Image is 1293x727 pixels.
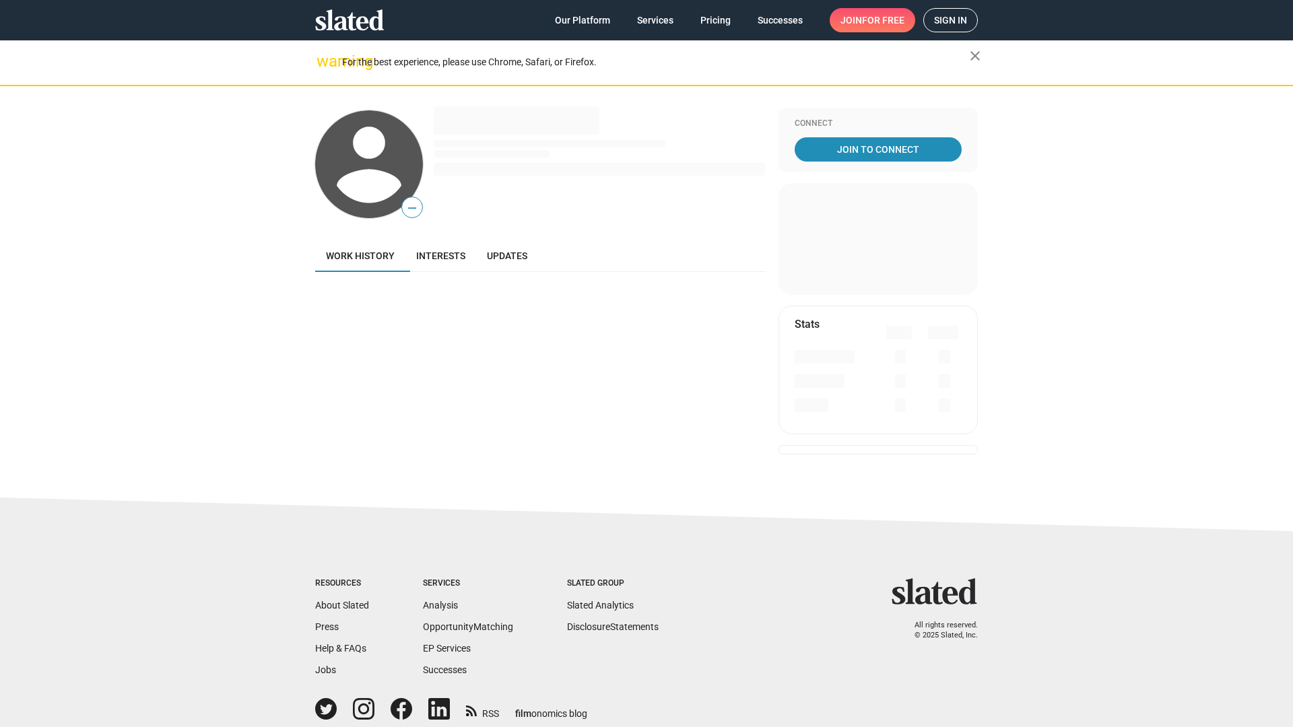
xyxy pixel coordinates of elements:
span: Updates [487,250,527,261]
a: Analysis [423,600,458,611]
a: EP Services [423,643,471,654]
a: Our Platform [544,8,621,32]
a: Join To Connect [795,137,962,162]
a: Work history [315,240,405,272]
a: filmonomics blog [515,697,587,720]
a: Successes [747,8,814,32]
a: OpportunityMatching [423,621,513,632]
span: Pricing [700,8,731,32]
a: Pricing [690,8,741,32]
span: Join [840,8,904,32]
span: Work history [326,250,395,261]
div: For the best experience, please use Chrome, Safari, or Firefox. [342,53,970,71]
a: About Slated [315,600,369,611]
span: Join To Connect [797,137,959,162]
a: Updates [476,240,538,272]
a: Press [315,621,339,632]
a: DisclosureStatements [567,621,659,632]
span: Successes [758,8,803,32]
a: Jobs [315,664,336,675]
mat-icon: close [967,48,983,64]
div: Resources [315,578,369,589]
a: Slated Analytics [567,600,634,611]
p: All rights reserved. © 2025 Slated, Inc. [900,621,978,640]
a: Help & FAQs [315,643,366,654]
div: Services [423,578,513,589]
a: RSS [466,699,499,720]
a: Successes [423,664,467,675]
div: Connect [795,118,962,129]
span: Sign in [934,9,967,32]
span: Our Platform [555,8,610,32]
a: Joinfor free [830,8,915,32]
span: — [402,199,422,217]
span: film [515,708,531,719]
mat-icon: warning [317,53,333,69]
a: Interests [405,240,476,272]
a: Services [626,8,684,32]
mat-card-title: Stats [795,317,820,331]
div: Slated Group [567,578,659,589]
a: Sign in [923,8,978,32]
span: Interests [416,250,465,261]
span: Services [637,8,673,32]
span: for free [862,8,904,32]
